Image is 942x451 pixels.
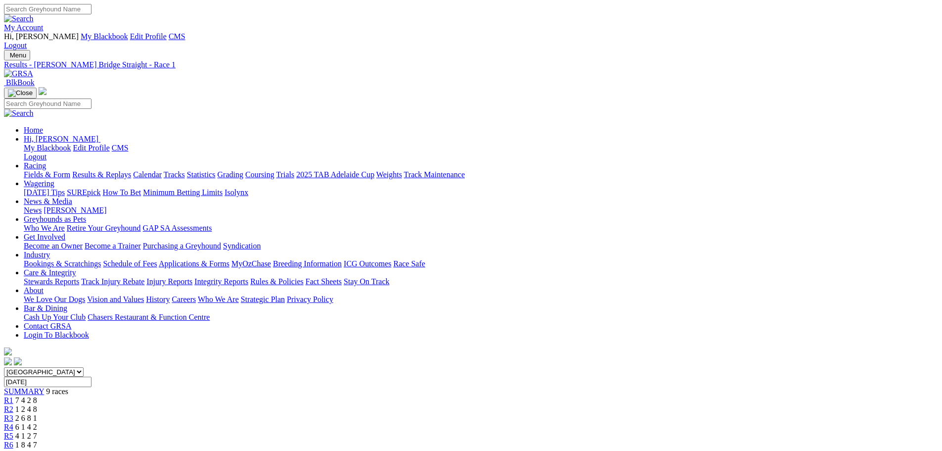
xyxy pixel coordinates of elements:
[4,396,13,404] a: R1
[250,277,304,286] a: Rules & Policies
[73,144,110,152] a: Edit Profile
[24,126,43,134] a: Home
[14,357,22,365] img: twitter.svg
[4,60,938,69] a: Results - [PERSON_NAME] Bridge Straight - Race 1
[143,242,221,250] a: Purchasing a Greyhound
[393,259,425,268] a: Race Safe
[143,224,212,232] a: GAP SA Assessments
[187,170,216,179] a: Statistics
[169,32,185,41] a: CMS
[24,206,42,214] a: News
[10,51,26,59] span: Menu
[4,432,13,440] a: R5
[224,188,248,197] a: Isolynx
[24,135,100,143] a: Hi, [PERSON_NAME]
[24,295,938,304] div: About
[15,405,37,413] span: 1 2 4 8
[15,396,37,404] span: 7 4 2 8
[24,197,72,205] a: News & Media
[24,313,938,322] div: Bar & Dining
[24,242,938,251] div: Get Involved
[72,170,131,179] a: Results & Replays
[4,99,91,109] input: Search
[4,69,33,78] img: GRSA
[81,277,144,286] a: Track Injury Rebate
[159,259,229,268] a: Applications & Forms
[218,170,243,179] a: Grading
[4,50,30,60] button: Toggle navigation
[198,295,239,303] a: Who We Are
[223,242,261,250] a: Syndication
[146,295,170,303] a: History
[81,32,128,41] a: My Blackbook
[273,259,342,268] a: Breeding Information
[24,251,50,259] a: Industry
[276,170,294,179] a: Trials
[6,78,35,87] span: BlkBook
[404,170,465,179] a: Track Maintenance
[24,144,938,161] div: Hi, [PERSON_NAME]
[4,414,13,422] a: R3
[24,233,65,241] a: Get Involved
[24,135,98,143] span: Hi, [PERSON_NAME]
[112,144,129,152] a: CMS
[4,387,44,396] span: SUMMARY
[24,144,71,152] a: My Blackbook
[194,277,248,286] a: Integrity Reports
[15,423,37,431] span: 6 1 4 2
[24,224,65,232] a: Who We Are
[4,441,13,449] a: R6
[24,206,938,215] div: News & Media
[4,109,34,118] img: Search
[24,259,101,268] a: Bookings & Scratchings
[24,331,89,339] a: Login To Blackbook
[4,32,79,41] span: Hi, [PERSON_NAME]
[85,242,141,250] a: Become a Trainer
[46,387,68,396] span: 9 races
[24,286,44,295] a: About
[24,277,79,286] a: Stewards Reports
[24,313,86,321] a: Cash Up Your Club
[24,170,938,179] div: Racing
[245,170,274,179] a: Coursing
[164,170,185,179] a: Tracks
[15,432,37,440] span: 4 1 2 7
[24,215,86,223] a: Greyhounds as Pets
[4,14,34,23] img: Search
[133,170,162,179] a: Calendar
[24,188,65,197] a: [DATE] Tips
[4,377,91,387] input: Select date
[4,32,938,50] div: My Account
[287,295,333,303] a: Privacy Policy
[4,357,12,365] img: facebook.svg
[103,259,157,268] a: Schedule of Fees
[172,295,196,303] a: Careers
[376,170,402,179] a: Weights
[24,277,938,286] div: Care & Integrity
[4,405,13,413] a: R2
[4,423,13,431] a: R4
[24,179,54,188] a: Wagering
[4,23,44,32] a: My Account
[39,87,46,95] img: logo-grsa-white.png
[4,88,37,99] button: Toggle navigation
[143,188,223,197] a: Minimum Betting Limits
[87,295,144,303] a: Vision and Values
[15,414,37,422] span: 2 6 8 1
[24,161,46,170] a: Racing
[4,348,12,355] img: logo-grsa-white.png
[296,170,374,179] a: 2025 TAB Adelaide Cup
[4,78,35,87] a: BlkBook
[24,152,46,161] a: Logout
[24,268,76,277] a: Care & Integrity
[24,295,85,303] a: We Love Our Dogs
[24,242,83,250] a: Become an Owner
[24,224,938,233] div: Greyhounds as Pets
[344,277,389,286] a: Stay On Track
